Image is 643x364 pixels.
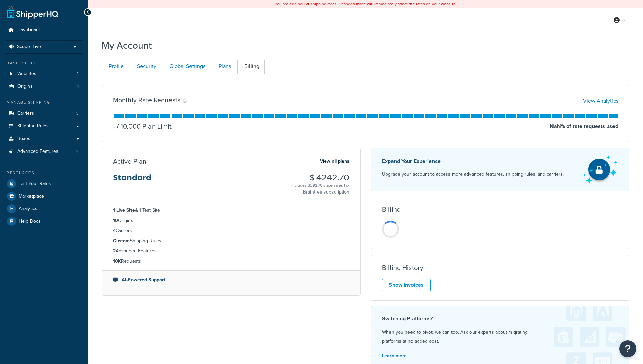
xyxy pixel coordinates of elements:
[302,1,310,7] b: LIVE
[320,157,349,166] a: View all plans
[5,67,83,80] li: Websites
[113,173,152,187] h3: Standard
[619,340,636,357] button: Open Resource Center
[113,247,349,255] li: Advanced Features
[5,203,83,215] a: Analytics
[17,27,40,33] span: Dashboard
[5,100,83,105] div: Manage Shipping
[7,5,58,19] a: ShipperHQ Home
[5,80,83,93] li: Origins
[113,276,349,284] li: AI-Powered Support
[5,170,83,176] div: Resources
[382,157,564,166] p: Expand Your Experience
[291,182,349,189] div: Includes $392.70 state sales tax
[113,247,116,255] strong: 2
[382,328,619,346] p: When you need to pivot, we can too. Ask our experts about migrating platforms at no added cost.
[113,237,130,244] strong: Custom
[291,173,349,182] h3: $ 4242.70
[5,133,83,145] a: Boxes
[5,190,83,202] a: Marketplace
[19,194,44,199] span: Marketplace
[17,123,49,129] span: Shipping Rules
[113,227,349,235] li: Carriers
[382,169,564,179] p: Upgrade your account to access more advanced features, shipping rules, and carriers.
[212,59,237,74] a: Plans
[76,149,79,155] span: 2
[113,96,180,104] h3: Monthly Rate Requests
[5,215,83,227] a: Help Docs
[382,206,401,213] h3: Billing
[113,207,135,214] strong: 1 Live Site
[113,217,349,224] li: Origins
[19,181,51,187] span: Test Your Rates
[17,71,36,77] span: Websites
[113,217,118,224] strong: 10
[5,178,83,190] a: Test Your Rates
[162,59,211,74] a: Global Settings
[237,59,265,74] a: Billing
[113,258,349,265] li: Requests
[115,122,172,131] p: 10,000 Plan Limit
[17,136,31,142] span: Boxes
[113,158,146,165] h3: Active Plan
[5,67,83,80] a: Websites 2
[117,121,119,132] span: /
[583,97,618,105] a: View Analytics
[102,59,129,74] a: Profile
[76,110,79,116] span: 3
[17,44,41,50] span: Scope: Live
[291,189,349,196] p: Braintree subscription
[113,258,121,265] strong: 10K
[17,84,33,89] span: Origins
[77,84,79,89] span: 1
[5,80,83,93] a: Origins 1
[113,237,349,245] li: Shipping Rules
[113,207,349,214] li: & 1 Test Site
[382,264,423,271] h3: Billing History
[5,24,83,36] a: Dashboard
[19,219,41,224] span: Help Docs
[5,60,83,66] div: Basic Setup
[382,315,619,323] h4: Switching Platforms?
[102,39,152,52] h1: My Account
[382,279,431,291] a: Show Invoices
[76,71,79,77] span: 2
[130,59,162,74] a: Security
[5,145,83,158] a: Advanced Features 2
[17,110,34,116] span: Carriers
[113,227,116,234] strong: 4
[19,206,37,212] span: Analytics
[550,122,618,131] p: NaN % of rate requests used
[382,352,407,359] a: Learn more
[17,149,58,155] span: Advanced Features
[5,120,83,133] a: Shipping Rules
[371,148,630,191] a: Expand Your Experience Upgrade your account to access more advanced features, shipping rules, and...
[113,122,115,131] p: -
[5,145,83,158] li: Advanced Features
[5,107,83,120] li: Carriers
[5,107,83,120] a: Carriers 3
